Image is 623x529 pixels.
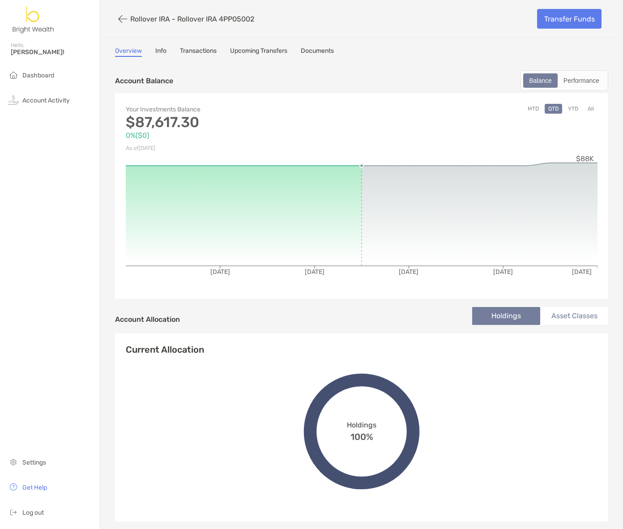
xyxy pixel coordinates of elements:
p: 0% ( $0 ) [126,130,362,141]
button: All [584,104,597,114]
a: Upcoming Transfers [230,47,287,57]
h4: Account Allocation [115,315,180,324]
img: household icon [8,69,19,80]
a: Info [155,47,166,57]
li: Holdings [472,307,540,325]
div: Balance [524,74,557,87]
tspan: [DATE] [493,268,513,276]
img: activity icon [8,94,19,105]
p: Account Balance [115,75,173,86]
p: As of [DATE] [126,143,362,154]
a: Transactions [180,47,217,57]
button: QTD [545,104,562,114]
button: YTD [564,104,582,114]
li: Asset Classes [540,307,608,325]
span: Account Activity [22,97,70,104]
button: MTD [524,104,542,114]
p: Your Investments Balance [126,104,362,115]
img: logout icon [8,507,19,517]
tspan: $88K [576,154,594,163]
img: get-help icon [8,482,19,492]
tspan: [DATE] [210,268,230,276]
div: segmented control [520,70,608,91]
span: Settings [22,459,46,466]
p: $87,617.30 [126,117,362,128]
a: Documents [301,47,334,57]
img: settings icon [8,456,19,467]
img: Zoe Logo [11,4,56,36]
tspan: [DATE] [572,268,592,276]
span: Holdings [347,421,376,429]
h4: Current Allocation [126,344,204,355]
tspan: [DATE] [305,268,324,276]
a: Overview [115,47,142,57]
span: Dashboard [22,72,54,79]
span: Log out [22,509,44,516]
a: Transfer Funds [537,9,602,29]
span: 100% [350,429,373,442]
span: [PERSON_NAME]! [11,48,94,56]
tspan: [DATE] [399,268,418,276]
p: Rollover IRA - Rollover IRA 4PP05002 [130,15,254,23]
span: Get Help [22,484,47,491]
div: Performance [559,74,604,87]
